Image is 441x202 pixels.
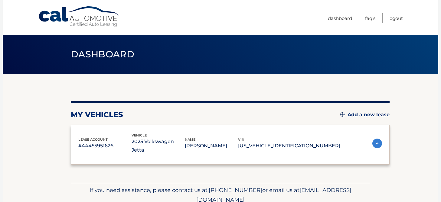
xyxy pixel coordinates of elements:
[78,142,132,150] p: #44455951626
[132,133,147,137] span: vehicle
[238,142,340,150] p: [US_VEHICLE_IDENTIFICATION_NUMBER]
[372,139,382,148] img: accordion-active.svg
[78,137,108,142] span: lease account
[71,110,123,119] h2: my vehicles
[185,137,195,142] span: name
[132,137,185,154] p: 2025 Volkswagen Jetta
[209,187,262,194] span: [PHONE_NUMBER]
[388,13,403,23] a: Logout
[340,112,390,118] a: Add a new lease
[340,112,345,117] img: add.svg
[71,49,134,60] span: Dashboard
[185,142,238,150] p: [PERSON_NAME]
[328,13,352,23] a: Dashboard
[365,13,375,23] a: FAQ's
[238,137,244,142] span: vin
[38,6,120,27] a: Cal Automotive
